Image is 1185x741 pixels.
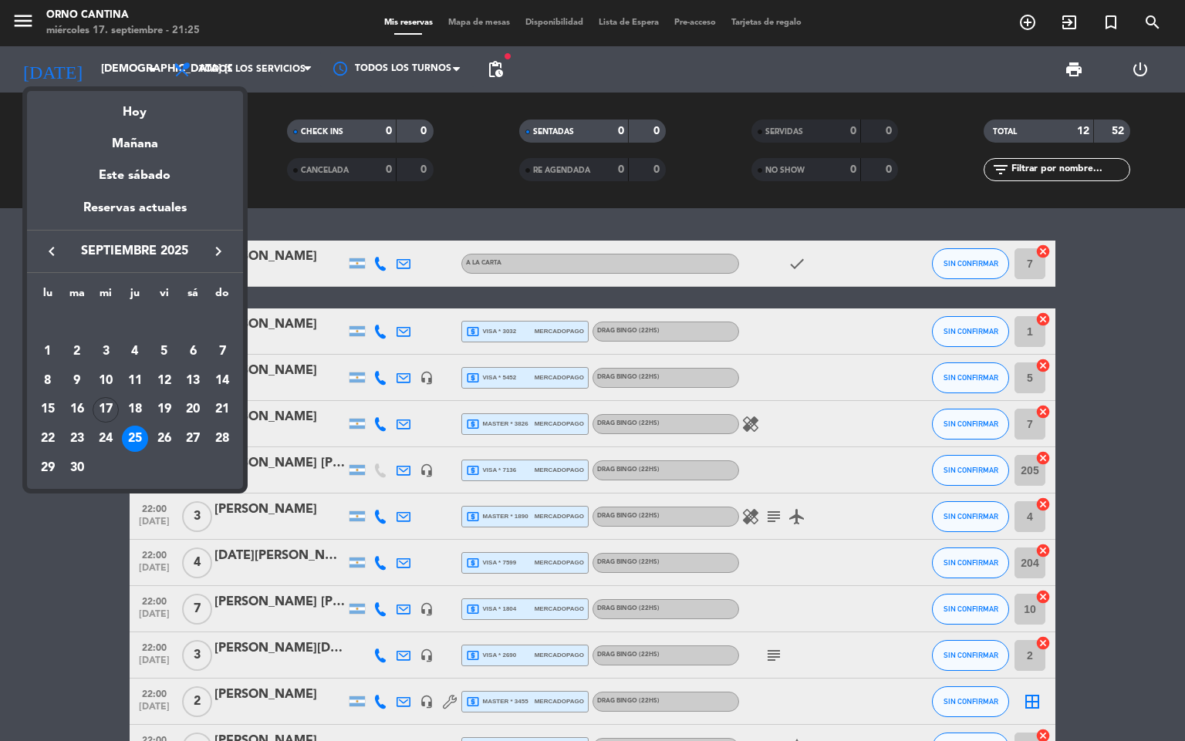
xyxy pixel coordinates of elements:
[91,396,120,425] td: 17 de septiembre de 2025
[35,397,61,423] div: 15
[120,396,150,425] td: 18 de septiembre de 2025
[33,308,237,338] td: SEP.
[35,455,61,481] div: 29
[150,396,179,425] td: 19 de septiembre de 2025
[33,424,62,453] td: 22 de septiembre de 2025
[209,339,235,365] div: 7
[66,241,204,261] span: septiembre 2025
[122,339,148,365] div: 4
[64,455,90,481] div: 30
[208,337,237,366] td: 7 de septiembre de 2025
[35,368,61,394] div: 8
[35,339,61,365] div: 1
[33,366,62,396] td: 8 de septiembre de 2025
[38,241,66,261] button: keyboard_arrow_left
[150,337,179,366] td: 5 de septiembre de 2025
[27,154,243,197] div: Este sábado
[27,198,243,230] div: Reservas actuales
[64,397,90,423] div: 16
[91,337,120,366] td: 3 de septiembre de 2025
[180,368,206,394] div: 13
[208,285,237,308] th: domingo
[151,426,177,452] div: 26
[209,242,228,261] i: keyboard_arrow_right
[64,368,90,394] div: 9
[180,339,206,365] div: 6
[64,426,90,452] div: 23
[35,426,61,452] div: 22
[179,337,208,366] td: 6 de septiembre de 2025
[27,91,243,123] div: Hoy
[27,123,243,154] div: Mañana
[62,285,92,308] th: martes
[93,339,119,365] div: 3
[180,397,206,423] div: 20
[62,424,92,453] td: 23 de septiembre de 2025
[93,368,119,394] div: 10
[122,368,148,394] div: 11
[62,337,92,366] td: 2 de septiembre de 2025
[151,397,177,423] div: 19
[122,426,148,452] div: 25
[33,396,62,425] td: 15 de septiembre de 2025
[91,285,120,308] th: miércoles
[93,426,119,452] div: 24
[209,426,235,452] div: 28
[33,453,62,483] td: 29 de septiembre de 2025
[120,337,150,366] td: 4 de septiembre de 2025
[150,366,179,396] td: 12 de septiembre de 2025
[179,424,208,453] td: 27 de septiembre de 2025
[120,366,150,396] td: 11 de septiembre de 2025
[122,397,148,423] div: 18
[209,397,235,423] div: 21
[91,366,120,396] td: 10 de septiembre de 2025
[62,396,92,425] td: 16 de septiembre de 2025
[151,339,177,365] div: 5
[42,242,61,261] i: keyboard_arrow_left
[150,424,179,453] td: 26 de septiembre de 2025
[208,424,237,453] td: 28 de septiembre de 2025
[179,285,208,308] th: sábado
[150,285,179,308] th: viernes
[62,366,92,396] td: 9 de septiembre de 2025
[179,396,208,425] td: 20 de septiembre de 2025
[62,453,92,483] td: 30 de septiembre de 2025
[180,426,206,452] div: 27
[208,396,237,425] td: 21 de septiembre de 2025
[151,368,177,394] div: 12
[91,424,120,453] td: 24 de septiembre de 2025
[120,424,150,453] td: 25 de septiembre de 2025
[179,366,208,396] td: 13 de septiembre de 2025
[209,368,235,394] div: 14
[93,397,119,423] div: 17
[120,285,150,308] th: jueves
[33,337,62,366] td: 1 de septiembre de 2025
[208,366,237,396] td: 14 de septiembre de 2025
[33,285,62,308] th: lunes
[204,241,232,261] button: keyboard_arrow_right
[64,339,90,365] div: 2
